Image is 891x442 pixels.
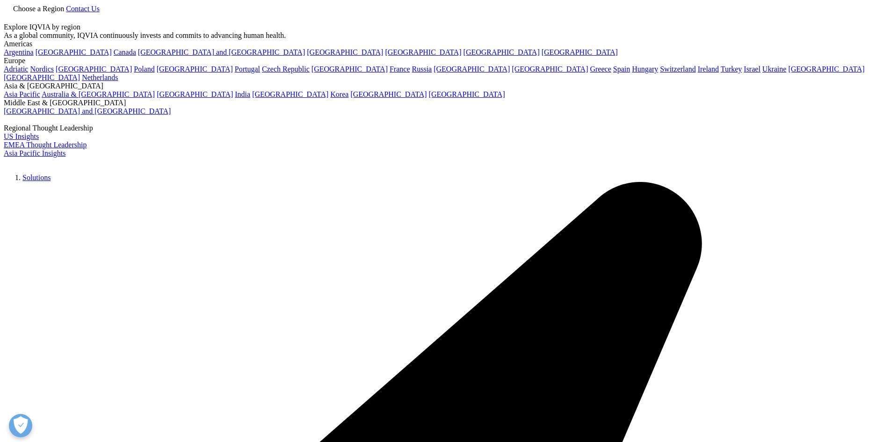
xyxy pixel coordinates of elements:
[252,90,328,98] a: [GEOGRAPHIC_DATA]
[4,40,887,48] div: Americas
[434,65,510,73] a: [GEOGRAPHIC_DATA]
[4,65,28,73] a: Adriatic
[4,141,87,149] a: EMEA Thought Leadership
[22,174,51,181] a: Solutions
[42,90,155,98] a: Australia & [GEOGRAPHIC_DATA]
[235,90,250,98] a: India
[307,48,383,56] a: [GEOGRAPHIC_DATA]
[4,31,887,40] div: As a global community, IQVIA continuously invests and commits to advancing human health.
[56,65,132,73] a: [GEOGRAPHIC_DATA]
[4,99,887,107] div: Middle East & [GEOGRAPHIC_DATA]
[4,149,65,157] a: Asia Pacific Insights
[36,48,112,56] a: [GEOGRAPHIC_DATA]
[13,5,64,13] span: Choose a Region
[762,65,787,73] a: Ukraine
[698,65,719,73] a: Ireland
[788,65,864,73] a: [GEOGRAPHIC_DATA]
[350,90,427,98] a: [GEOGRAPHIC_DATA]
[157,90,233,98] a: [GEOGRAPHIC_DATA]
[114,48,136,56] a: Canada
[385,48,461,56] a: [GEOGRAPHIC_DATA]
[632,65,658,73] a: Hungary
[262,65,310,73] a: Czech Republic
[330,90,348,98] a: Korea
[82,73,118,81] a: Netherlands
[4,73,80,81] a: [GEOGRAPHIC_DATA]
[30,65,54,73] a: Nordics
[464,48,540,56] a: [GEOGRAPHIC_DATA]
[4,90,40,98] a: Asia Pacific
[4,57,887,65] div: Europe
[4,124,887,132] div: Regional Thought Leadership
[429,90,505,98] a: [GEOGRAPHIC_DATA]
[721,65,742,73] a: Turkey
[744,65,761,73] a: Israel
[390,65,410,73] a: France
[4,82,887,90] div: Asia & [GEOGRAPHIC_DATA]
[4,132,39,140] a: US Insights
[412,65,432,73] a: Russia
[9,414,32,437] button: 개방형 기본 설정
[4,107,171,115] a: [GEOGRAPHIC_DATA] and [GEOGRAPHIC_DATA]
[311,65,388,73] a: [GEOGRAPHIC_DATA]
[542,48,618,56] a: [GEOGRAPHIC_DATA]
[134,65,154,73] a: Poland
[138,48,305,56] a: [GEOGRAPHIC_DATA] and [GEOGRAPHIC_DATA]
[4,48,34,56] a: Argentina
[613,65,630,73] a: Spain
[235,65,260,73] a: Portugal
[157,65,233,73] a: [GEOGRAPHIC_DATA]
[66,5,100,13] a: Contact Us
[4,23,887,31] div: Explore IQVIA by region
[590,65,611,73] a: Greece
[512,65,588,73] a: [GEOGRAPHIC_DATA]
[660,65,695,73] a: Switzerland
